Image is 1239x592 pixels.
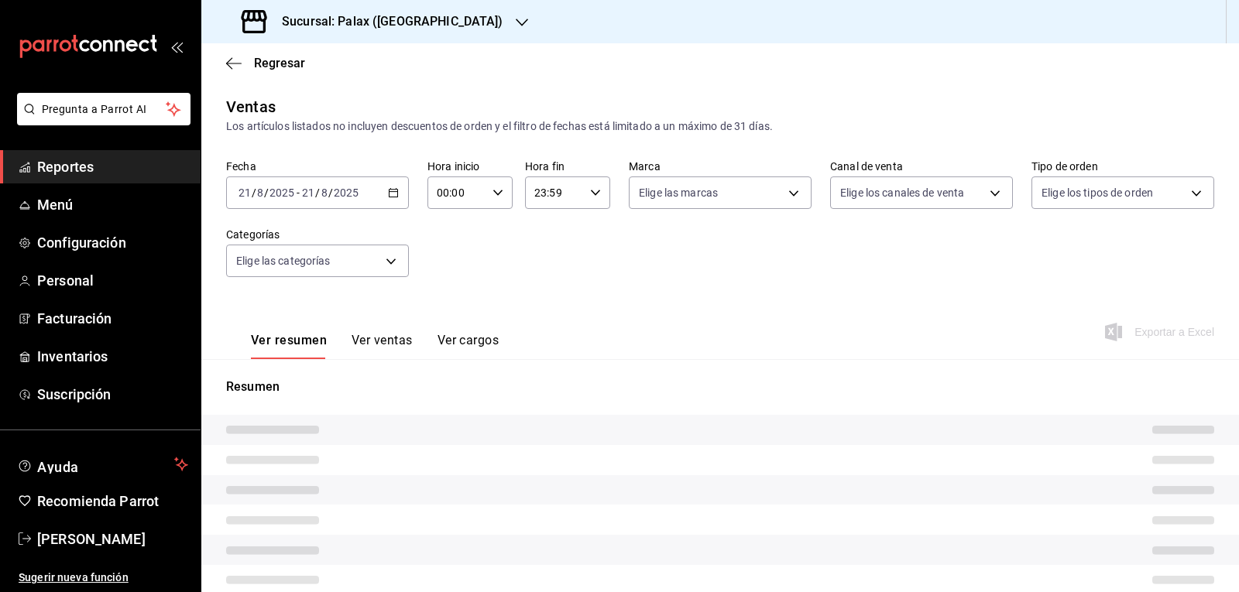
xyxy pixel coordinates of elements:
[252,186,256,199] span: /
[639,185,718,200] span: Elige las marcas
[840,185,964,200] span: Elige los canales de venta
[352,333,413,359] button: Ver ventas
[37,308,188,329] span: Facturación
[226,118,1214,135] div: Los artículos listados no incluyen descuentos de orden y el filtro de fechas está limitado a un m...
[328,186,333,199] span: /
[236,253,331,269] span: Elige las categorías
[37,194,188,215] span: Menú
[830,161,1013,172] label: Canal de venta
[226,95,276,118] div: Ventas
[427,161,513,172] label: Hora inicio
[629,161,812,172] label: Marca
[17,93,190,125] button: Pregunta a Parrot AI
[256,186,264,199] input: --
[170,40,183,53] button: open_drawer_menu
[525,161,610,172] label: Hora fin
[226,229,409,240] label: Categorías
[37,270,188,291] span: Personal
[11,112,190,128] a: Pregunta a Parrot AI
[251,333,499,359] div: navigation tabs
[42,101,166,118] span: Pregunta a Parrot AI
[301,186,315,199] input: --
[321,186,328,199] input: --
[315,186,320,199] span: /
[226,161,409,172] label: Fecha
[251,333,327,359] button: Ver resumen
[19,570,188,586] span: Sugerir nueva función
[37,346,188,367] span: Inventarios
[37,529,188,549] span: [PERSON_NAME]
[37,491,188,512] span: Recomienda Parrot
[37,455,168,474] span: Ayuda
[333,186,359,199] input: ----
[297,186,300,199] span: -
[37,156,188,177] span: Reportes
[37,384,188,405] span: Suscripción
[37,232,188,253] span: Configuración
[269,12,503,31] h3: Sucursal: Palax ([GEOGRAPHIC_DATA])
[269,186,295,199] input: ----
[226,56,305,70] button: Regresar
[238,186,252,199] input: --
[438,333,499,359] button: Ver cargos
[264,186,269,199] span: /
[254,56,305,70] span: Regresar
[1042,185,1153,200] span: Elige los tipos de orden
[1031,161,1214,172] label: Tipo de orden
[226,378,1214,396] p: Resumen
